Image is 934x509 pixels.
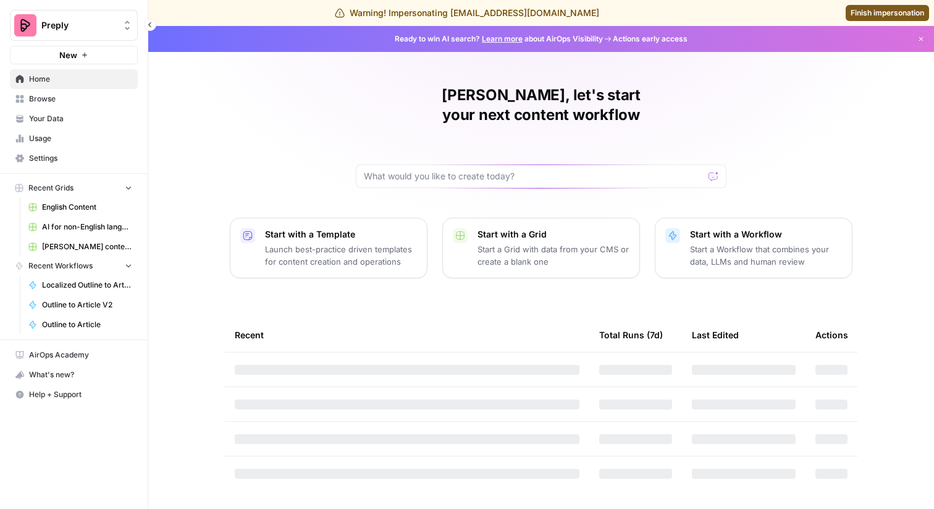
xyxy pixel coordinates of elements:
[29,93,132,105] span: Browse
[335,7,599,19] div: Warning! Impersonating [EMAIL_ADDRESS][DOMAIN_NAME]
[14,14,36,36] img: Preply Logo
[29,74,132,85] span: Home
[42,319,132,330] span: Outline to Article
[692,318,739,352] div: Last Edited
[851,7,924,19] span: Finish impersonation
[10,179,138,197] button: Recent Grids
[482,34,523,43] a: Learn more
[42,202,132,213] span: English Content
[10,345,138,365] a: AirOps Academy
[23,197,138,217] a: English Content
[478,228,629,241] p: Start with a Grid
[29,349,132,361] span: AirOps Academy
[10,385,138,404] button: Help + Support
[23,295,138,315] a: Outline to Article V2
[23,275,138,295] a: Localized Outline to Article
[41,19,116,32] span: Preply
[846,5,929,21] a: Finish impersonation
[235,318,579,352] div: Recent
[395,33,603,45] span: Ready to win AI search? about AirOps Visibility
[815,318,848,352] div: Actions
[10,148,138,168] a: Settings
[364,170,704,182] input: What would you like to create today?
[10,257,138,275] button: Recent Workflows
[28,260,93,272] span: Recent Workflows
[59,49,77,61] span: New
[356,85,726,125] h1: [PERSON_NAME], let's start your next content workflow
[10,89,138,109] a: Browse
[690,243,842,268] p: Start a Workflow that combines your data, LLMs and human review
[42,241,132,252] span: [PERSON_NAME] content interlinking test
[42,221,132,233] span: AI for non-English languages
[442,218,640,278] button: Start with a GridStart a Grid with data from your CMS or create a blank one
[10,10,138,41] button: Workspace: Preply
[478,243,629,268] p: Start a Grid with data from your CMS or create a blank one
[10,46,138,64] button: New
[11,366,137,384] div: What's new?
[230,218,427,278] button: Start with a TemplateLaunch best-practice driven templates for content creation and operations
[29,153,132,164] span: Settings
[265,228,417,241] p: Start with a Template
[29,389,132,400] span: Help + Support
[655,218,852,278] button: Start with a WorkflowStart a Workflow that combines your data, LLMs and human review
[10,365,138,385] button: What's new?
[10,129,138,148] a: Usage
[265,243,417,268] p: Launch best-practice driven templates for content creation and operations
[42,280,132,291] span: Localized Outline to Article
[599,318,663,352] div: Total Runs (7d)
[613,33,688,45] span: Actions early access
[23,217,138,237] a: AI for non-English languages
[23,237,138,257] a: [PERSON_NAME] content interlinking test
[29,133,132,144] span: Usage
[10,109,138,129] a: Your Data
[690,228,842,241] p: Start with a Workflow
[28,182,74,194] span: Recent Grids
[10,69,138,89] a: Home
[42,299,132,310] span: Outline to Article V2
[29,113,132,124] span: Your Data
[23,315,138,335] a: Outline to Article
